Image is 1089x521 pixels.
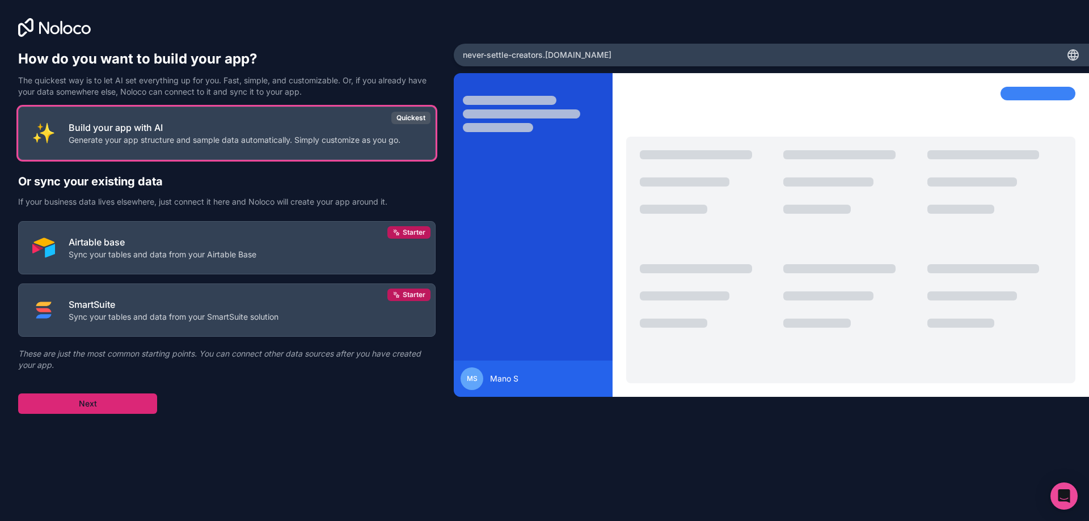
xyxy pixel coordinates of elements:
[18,348,436,371] p: These are just the most common starting points. You can connect other data sources after you have...
[490,373,518,384] span: Mano S
[463,49,611,61] span: never-settle-creators .[DOMAIN_NAME]
[403,290,425,299] span: Starter
[69,311,278,323] p: Sync your tables and data from your SmartSuite solution
[32,299,55,321] img: SMART_SUITE
[18,283,436,337] button: SMART_SUITESmartSuiteSync your tables and data from your SmartSuite solutionStarter
[18,221,436,274] button: AIRTABLEAirtable baseSync your tables and data from your Airtable BaseStarter
[18,107,436,160] button: INTERNAL_WITH_AIBuild your app with AIGenerate your app structure and sample data automatically. ...
[18,75,436,98] p: The quickest way is to let AI set everything up for you. Fast, simple, and customizable. Or, if y...
[32,122,55,145] img: INTERNAL_WITH_AI
[18,173,436,189] h2: Or sync your existing data
[69,298,278,311] p: SmartSuite
[18,196,436,207] p: If your business data lives elsewhere, just connect it here and Noloco will create your app aroun...
[32,236,55,259] img: AIRTABLE
[69,235,256,249] p: Airtable base
[18,393,157,414] button: Next
[18,50,436,68] h1: How do you want to build your app?
[69,249,256,260] p: Sync your tables and data from your Airtable Base
[403,228,425,237] span: Starter
[391,112,430,124] div: Quickest
[69,121,400,134] p: Build your app with AI
[69,134,400,146] p: Generate your app structure and sample data automatically. Simply customize as you go.
[1050,482,1078,510] div: Open Intercom Messenger
[467,374,478,383] span: MS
